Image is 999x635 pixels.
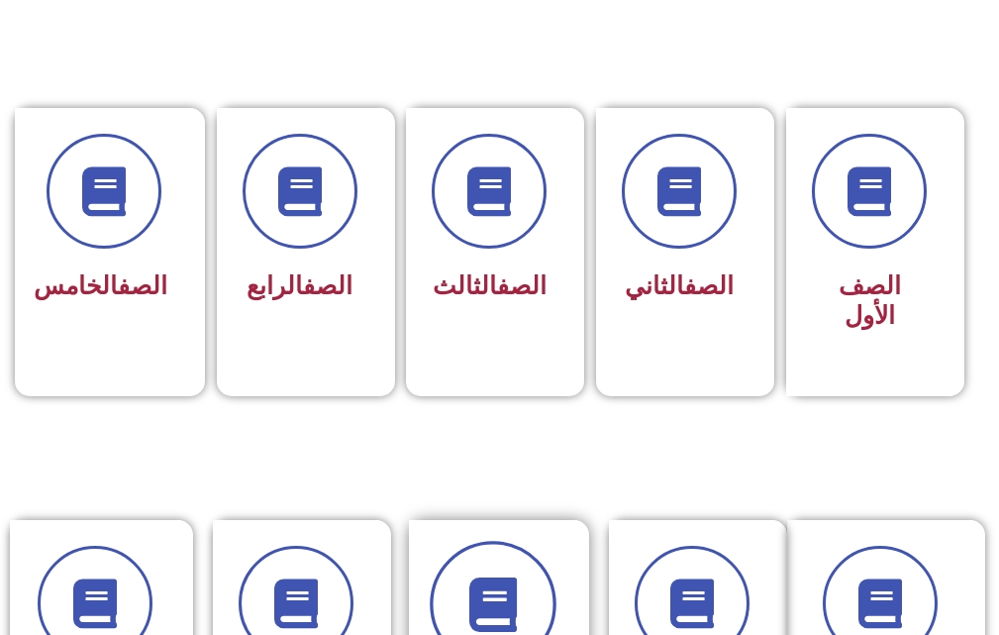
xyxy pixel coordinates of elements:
[247,271,352,300] span: الرابع
[34,271,167,300] span: الخامس
[303,271,352,300] a: الصف
[625,271,734,300] span: الثاني
[118,271,167,300] a: الصف
[433,271,547,300] span: الثالث
[497,271,547,300] a: الصف
[684,271,734,300] a: الصف
[839,271,901,330] span: الصف الأول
